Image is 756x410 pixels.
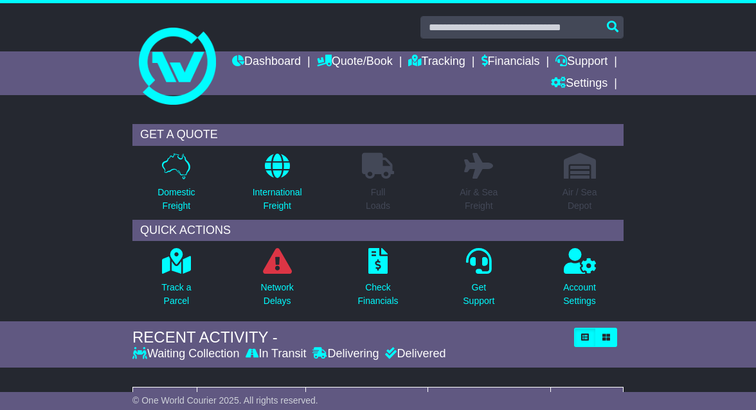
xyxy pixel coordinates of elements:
a: Track aParcel [161,247,192,315]
p: Check Financials [357,281,398,308]
a: InternationalFreight [252,152,303,220]
a: CheckFinancials [357,247,399,315]
a: AccountSettings [562,247,597,315]
p: Network Delays [261,281,294,308]
p: Air & Sea Freight [460,186,498,213]
div: In Transit [242,347,309,361]
div: Delivering [309,347,382,361]
a: Tracking [408,51,465,73]
p: Get Support [463,281,494,308]
div: GET A QUOTE [132,124,624,146]
a: Support [555,51,607,73]
a: NetworkDelays [260,247,294,315]
a: Financials [482,51,540,73]
a: DomesticFreight [157,152,195,220]
p: International Freight [253,186,302,213]
a: Dashboard [232,51,301,73]
div: Delivered [382,347,446,361]
a: Quote/Book [317,51,393,73]
a: Settings [551,73,607,95]
p: Track a Parcel [161,281,191,308]
span: © One World Courier 2025. All rights reserved. [132,395,318,406]
a: GetSupport [462,247,495,315]
p: Air / Sea Depot [562,186,597,213]
p: Account Settings [563,281,596,308]
div: Waiting Collection [132,347,242,361]
div: RECENT ACTIVITY - [132,328,568,347]
p: Domestic Freight [157,186,195,213]
p: Full Loads [362,186,394,213]
div: QUICK ACTIONS [132,220,624,242]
